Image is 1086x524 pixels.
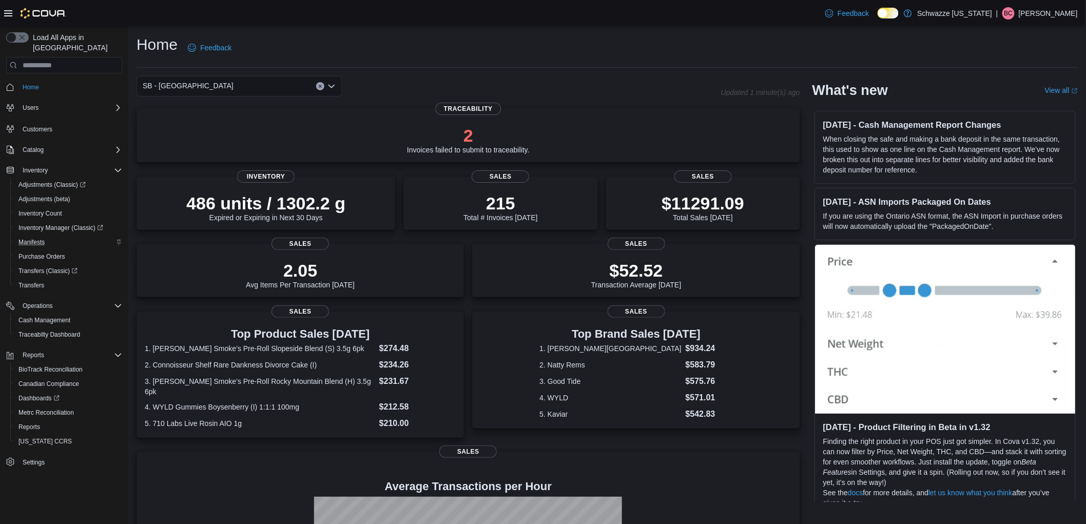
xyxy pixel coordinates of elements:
[407,125,530,154] div: Invoices failed to submit to traceability.
[2,121,126,136] button: Customers
[18,300,122,312] span: Operations
[271,238,329,250] span: Sales
[14,207,66,220] a: Inventory Count
[1004,7,1013,20] span: BC
[200,43,231,53] span: Feedback
[674,170,732,183] span: Sales
[14,193,74,205] a: Adjustments (beta)
[18,365,83,374] span: BioTrack Reconciliation
[662,193,744,222] div: Total Sales [DATE]
[10,434,126,449] button: [US_STATE] CCRS
[917,7,992,20] p: Schwazze [US_STATE]
[996,7,998,20] p: |
[21,8,66,18] img: Cova
[18,300,57,312] button: Operations
[14,406,78,419] a: Metrc Reconciliation
[686,375,733,387] dd: $575.76
[237,170,295,183] span: Inventory
[18,238,45,246] span: Manifests
[14,328,84,341] a: Traceabilty Dashboard
[18,456,49,469] a: Settings
[18,81,122,93] span: Home
[10,221,126,235] a: Inventory Manager (Classic)
[10,420,126,434] button: Reports
[686,342,733,355] dd: $934.24
[14,363,87,376] a: BioTrack Reconciliation
[14,406,122,419] span: Metrc Reconciliation
[18,224,103,232] span: Inventory Manager (Classic)
[2,455,126,470] button: Settings
[2,348,126,362] button: Reports
[379,417,456,430] dd: $210.00
[327,82,336,90] button: Open list of options
[686,392,733,404] dd: $571.01
[10,278,126,293] button: Transfers
[23,83,39,91] span: Home
[143,80,234,92] span: SB - [GEOGRAPHIC_DATA]
[18,195,70,203] span: Adjustments (beta)
[14,392,122,404] span: Dashboards
[18,349,48,361] button: Reports
[686,408,733,420] dd: $542.83
[823,211,1067,231] p: If you are using the Ontario ASN format, the ASN Import in purchase orders will now automatically...
[1072,88,1078,94] svg: External link
[823,134,1067,175] p: When closing the safe and making a bank deposit in the same transaction, this used to show as one...
[848,489,863,497] a: docs
[14,363,122,376] span: BioTrack Reconciliation
[14,435,76,448] a: [US_STATE] CCRS
[14,265,122,277] span: Transfers (Classic)
[14,378,83,390] a: Canadian Compliance
[539,360,681,370] dt: 2. Natty Rems
[10,313,126,327] button: Cash Management
[14,421,44,433] a: Reports
[14,314,74,326] a: Cash Management
[14,435,122,448] span: Washington CCRS
[539,393,681,403] dt: 4. WYLD
[23,166,48,174] span: Inventory
[18,316,70,324] span: Cash Management
[18,394,60,402] span: Dashboards
[18,281,44,289] span: Transfers
[379,375,456,387] dd: $231.67
[145,480,792,493] h4: Average Transactions per Hour
[823,488,1067,508] p: See the for more details, and after you’ve given it a try.
[10,192,126,206] button: Adjustments (beta)
[246,260,355,281] p: 2.05
[10,327,126,342] button: Traceabilty Dashboard
[2,163,126,178] button: Inventory
[539,343,681,354] dt: 1. [PERSON_NAME][GEOGRAPHIC_DATA]
[823,422,1067,432] h3: [DATE] - Product Filtering in Beta in v1.32
[145,360,375,370] dt: 2. Connoisseur Shelf Rare Dankness Divorce Cake (I)
[928,489,1012,497] a: let us know what you think
[14,392,64,404] a: Dashboards
[18,409,74,417] span: Metrc Reconciliation
[823,120,1067,130] h3: [DATE] - Cash Management Report Changes
[10,362,126,377] button: BioTrack Reconciliation
[18,456,122,469] span: Settings
[18,253,65,261] span: Purchase Orders
[812,82,888,99] h2: What's new
[18,122,122,135] span: Customers
[2,101,126,115] button: Users
[246,260,355,289] div: Avg Items Per Transaction [DATE]
[18,331,80,339] span: Traceabilty Dashboard
[2,143,126,157] button: Catalog
[18,209,62,218] span: Inventory Count
[878,8,899,18] input: Dark Mode
[18,164,122,177] span: Inventory
[14,179,90,191] a: Adjustments (Classic)
[608,238,665,250] span: Sales
[1045,86,1078,94] a: View allExternal link
[686,359,733,371] dd: $583.79
[14,265,82,277] a: Transfers (Classic)
[14,279,122,292] span: Transfers
[186,193,345,222] div: Expired or Expiring in Next 30 Days
[145,343,375,354] dt: 1. [PERSON_NAME] Smoke’s Pre-Roll Slopeside Blend (S) 3.5g 6pk
[463,193,537,222] div: Total # Invoices [DATE]
[23,125,52,133] span: Customers
[18,102,43,114] button: Users
[472,170,529,183] span: Sales
[463,193,537,214] p: 215
[14,378,122,390] span: Canadian Compliance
